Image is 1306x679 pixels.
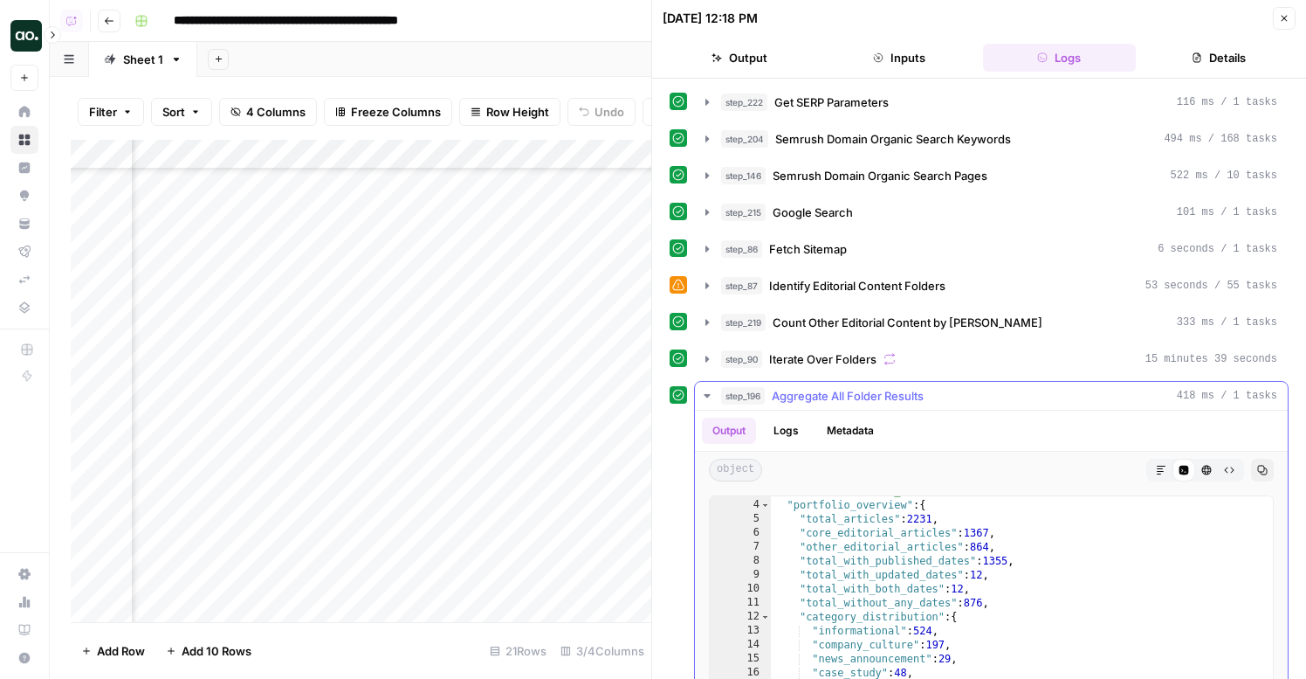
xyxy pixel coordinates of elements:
a: Insights [10,154,38,182]
button: 6 seconds / 1 tasks [695,235,1288,263]
span: Add Row [97,642,145,660]
span: Filter [89,103,117,121]
span: step_90 [721,350,762,368]
button: 53 seconds / 55 tasks [695,272,1288,300]
span: Count Other Editorial Content by [PERSON_NAME] [773,314,1042,331]
span: Semrush Domain Organic Search Keywords [775,130,1011,148]
span: step_204 [721,130,768,148]
span: Undo [595,103,624,121]
span: step_87 [721,277,762,294]
button: Sort [151,98,212,126]
span: Sort [162,103,185,121]
a: Data Library [10,294,38,322]
a: Settings [10,560,38,588]
button: 4 Columns [219,98,317,126]
button: Output [702,418,756,444]
span: 101 ms / 1 tasks [1177,204,1277,220]
button: 418 ms / 1 tasks [695,382,1288,410]
span: Fetch Sitemap [769,240,847,258]
div: 5 [710,512,771,526]
a: Home [10,98,38,126]
span: Toggle code folding, rows 4 through 196 [760,498,770,512]
span: Semrush Domain Organic Search Pages [773,167,987,184]
button: Freeze Columns [324,98,452,126]
img: AirOps Logo [10,20,42,52]
span: 522 ms / 10 tasks [1171,168,1277,184]
button: Undo [567,98,636,126]
div: 11 [710,596,771,610]
button: 15 minutes 39 seconds [695,345,1288,373]
a: Sheet 1 [89,42,197,77]
span: step_86 [721,240,762,258]
span: step_219 [721,314,766,331]
span: step_215 [721,204,766,221]
span: 4 Columns [246,103,306,121]
span: object [709,459,762,482]
button: Logs [763,418,809,444]
div: 6 [710,526,771,540]
button: 333 ms / 1 tasks [695,308,1288,336]
span: Aggregate All Folder Results [772,387,924,405]
button: Output [663,44,815,72]
a: Usage [10,588,38,616]
button: 522 ms / 10 tasks [695,162,1288,190]
div: 14 [710,638,771,652]
div: 7 [710,540,771,554]
span: 6 seconds / 1 tasks [1158,241,1277,257]
span: 333 ms / 1 tasks [1177,315,1277,330]
span: Identify Editorial Content Folders [769,277,945,294]
div: 3/4 Columns [553,637,651,665]
span: Add 10 Rows [182,642,251,660]
button: Add 10 Rows [155,637,262,665]
span: Iterate Over Folders [769,350,876,368]
button: Details [1143,44,1296,72]
span: step_222 [721,94,767,111]
div: 13 [710,624,771,638]
a: Learning Hub [10,616,38,644]
div: 12 [710,610,771,624]
span: Get SERP Parameters [774,94,889,111]
span: 53 seconds / 55 tasks [1145,278,1277,294]
div: 21 Rows [483,637,553,665]
a: Browse [10,126,38,154]
button: Filter [78,98,144,126]
div: 9 [710,568,771,582]
span: 15 minutes 39 seconds [1145,351,1277,367]
button: Workspace: AirOps [10,14,38,58]
span: Freeze Columns [351,103,441,121]
span: 116 ms / 1 tasks [1177,94,1277,110]
span: step_146 [721,167,766,184]
button: Help + Support [10,644,38,672]
div: 4 [710,498,771,512]
button: 494 ms / 168 tasks [695,125,1288,153]
div: 15 [710,652,771,666]
span: Toggle code folding, rows 12 through 53 [760,610,770,624]
span: Google Search [773,204,853,221]
button: 116 ms / 1 tasks [695,88,1288,116]
button: Inputs [822,44,975,72]
a: Flightpath [10,238,38,266]
a: Your Data [10,210,38,238]
button: Metadata [816,418,884,444]
button: Add Row [71,637,155,665]
a: Opportunities [10,182,38,210]
div: 10 [710,582,771,596]
span: 418 ms / 1 tasks [1177,388,1277,404]
div: 8 [710,554,771,568]
button: Row Height [459,98,560,126]
button: Logs [983,44,1136,72]
a: Syncs [10,266,38,294]
div: Sheet 1 [123,51,163,68]
span: step_196 [721,387,765,405]
button: 101 ms / 1 tasks [695,198,1288,226]
span: Row Height [486,103,549,121]
span: 494 ms / 168 tasks [1164,131,1277,147]
div: [DATE] 12:18 PM [663,10,758,27]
